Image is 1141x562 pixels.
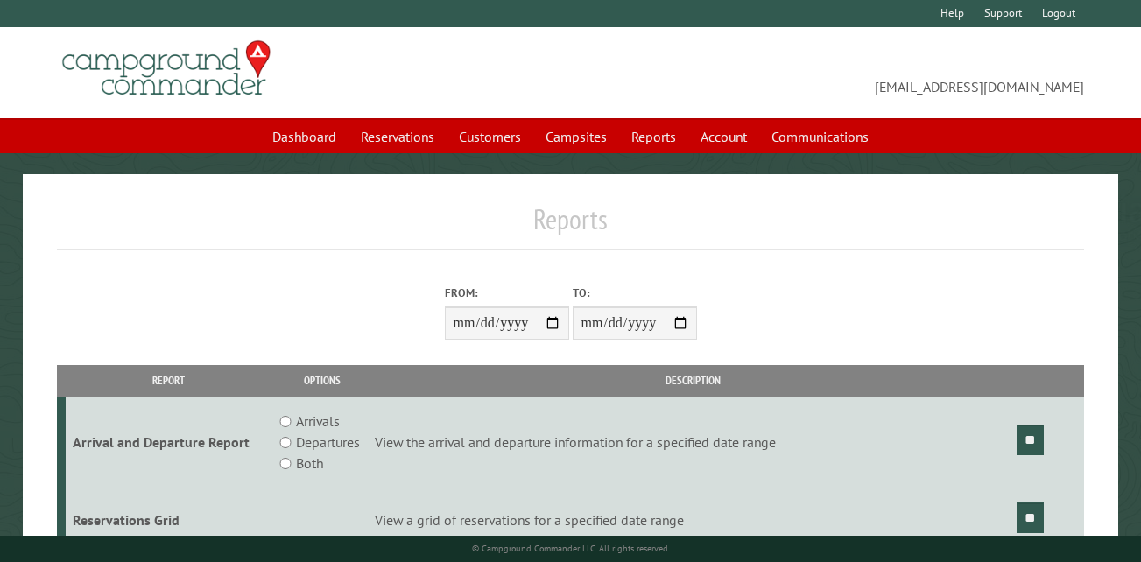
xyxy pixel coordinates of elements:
[57,34,276,102] img: Campground Commander
[372,488,1014,552] td: View a grid of reservations for a specified date range
[448,120,532,153] a: Customers
[621,120,687,153] a: Reports
[57,202,1084,250] h1: Reports
[571,48,1084,97] span: [EMAIL_ADDRESS][DOMAIN_NAME]
[573,285,697,301] label: To:
[66,488,272,552] td: Reservations Grid
[350,120,445,153] a: Reservations
[66,397,272,488] td: Arrival and Departure Report
[472,543,670,554] small: © Campground Commander LLC. All rights reserved.
[690,120,757,153] a: Account
[535,120,617,153] a: Campsites
[296,411,340,432] label: Arrivals
[372,365,1014,396] th: Description
[761,120,879,153] a: Communications
[272,365,372,396] th: Options
[445,285,569,301] label: From:
[262,120,347,153] a: Dashboard
[296,453,323,474] label: Both
[66,365,272,396] th: Report
[296,432,360,453] label: Departures
[372,397,1014,488] td: View the arrival and departure information for a specified date range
